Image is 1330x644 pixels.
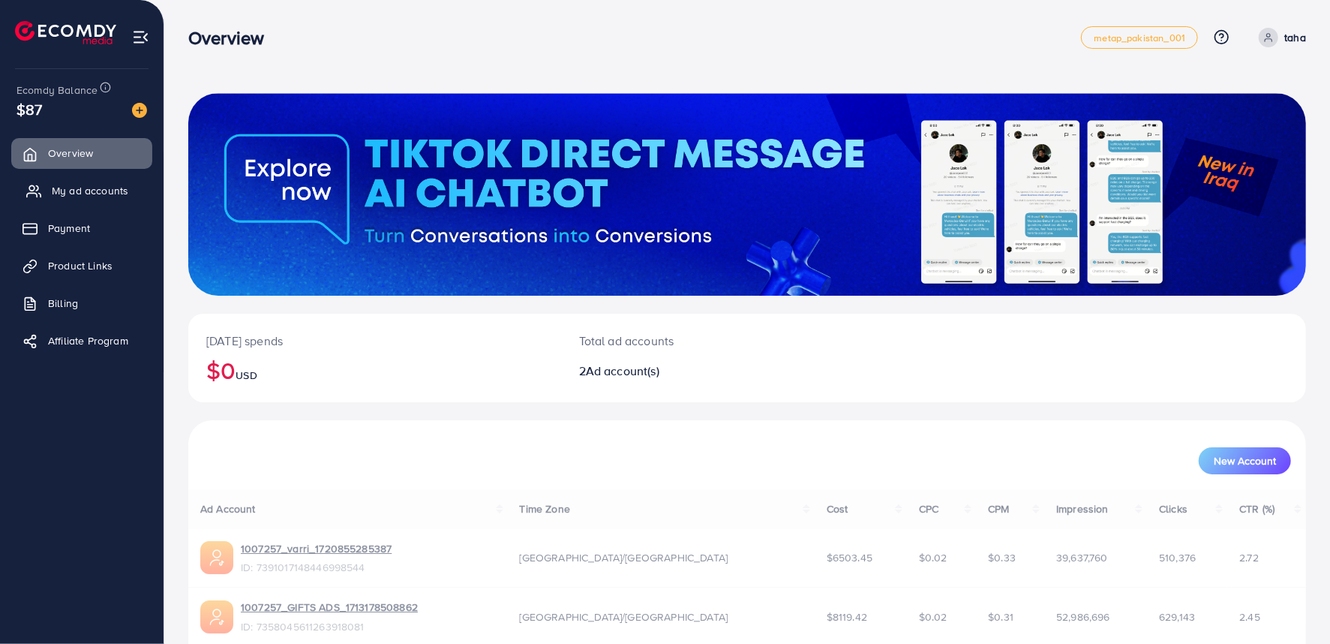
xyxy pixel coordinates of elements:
[17,98,42,120] span: $87
[48,333,128,348] span: Affiliate Program
[1284,29,1306,47] p: taha
[48,296,78,311] span: Billing
[48,221,90,236] span: Payment
[586,363,659,379] span: Ad account(s)
[206,356,543,384] h2: $0
[11,176,152,206] a: My ad accounts
[48,146,93,161] span: Overview
[132,103,147,118] img: image
[1094,33,1185,43] span: metap_pakistan_001
[15,21,116,44] img: logo
[132,29,149,46] img: menu
[11,288,152,318] a: Billing
[11,326,152,356] a: Affiliate Program
[48,258,113,273] span: Product Links
[579,332,823,350] p: Total ad accounts
[236,368,257,383] span: USD
[11,138,152,168] a: Overview
[188,27,276,49] h3: Overview
[1214,456,1276,466] span: New Account
[11,251,152,281] a: Product Links
[17,83,98,98] span: Ecomdy Balance
[11,213,152,243] a: Payment
[52,183,128,198] span: My ad accounts
[579,364,823,378] h2: 2
[1253,28,1306,47] a: taha
[1199,447,1291,474] button: New Account
[206,332,543,350] p: [DATE] spends
[1081,26,1198,49] a: metap_pakistan_001
[1266,576,1319,633] iframe: Chat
